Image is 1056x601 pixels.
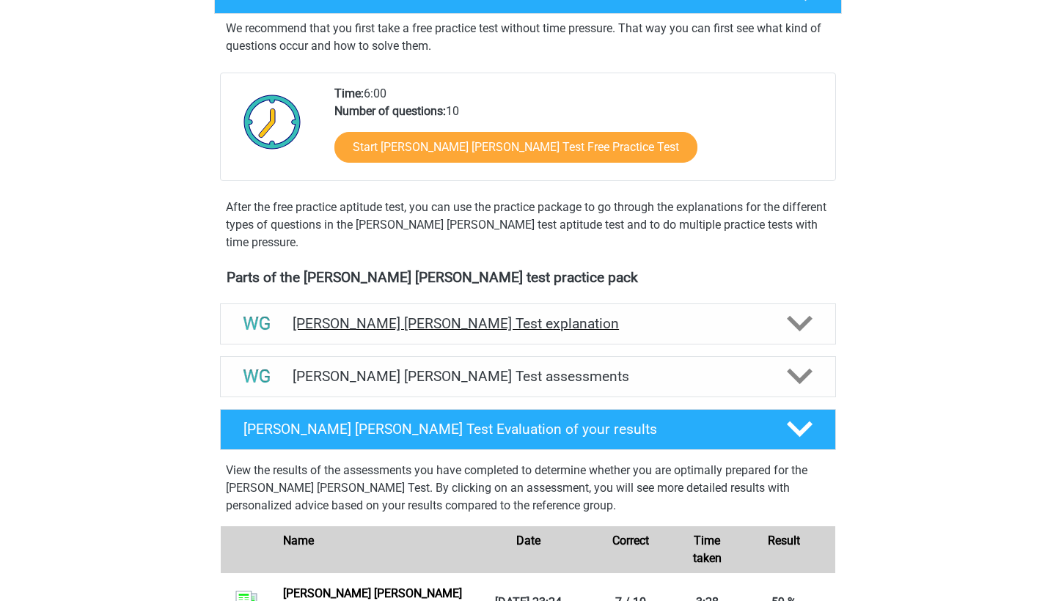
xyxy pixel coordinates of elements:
div: Result [733,532,835,567]
h4: [PERSON_NAME] [PERSON_NAME] Test Evaluation of your results [243,421,763,438]
div: Name [272,532,477,567]
div: Correct [579,532,682,567]
img: watson glaser test assessments [238,358,276,395]
a: [PERSON_NAME] [PERSON_NAME] Test Evaluation of your results [214,409,842,450]
b: Time: [334,86,364,100]
div: Time taken [682,532,733,567]
h4: [PERSON_NAME] [PERSON_NAME] Test explanation [293,315,763,332]
p: We recommend that you first take a free practice test without time pressure. That way you can fir... [226,20,830,55]
b: Number of questions: [334,104,446,118]
div: Date [477,532,579,567]
div: After the free practice aptitude test, you can use the practice package to go through the explana... [220,199,836,251]
a: assessments [PERSON_NAME] [PERSON_NAME] Test assessments [214,356,842,397]
h4: Parts of the [PERSON_NAME] [PERSON_NAME] test practice pack [227,269,829,286]
img: watson glaser test explanations [238,305,276,342]
div: 6:00 10 [323,85,835,180]
img: Clock [235,85,309,158]
p: View the results of the assessments you have completed to determine whether you are optimally pre... [226,462,830,515]
a: Start [PERSON_NAME] [PERSON_NAME] Test Free Practice Test [334,132,697,163]
h4: [PERSON_NAME] [PERSON_NAME] Test assessments [293,368,763,385]
a: explanations [PERSON_NAME] [PERSON_NAME] Test explanation [214,303,842,344]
